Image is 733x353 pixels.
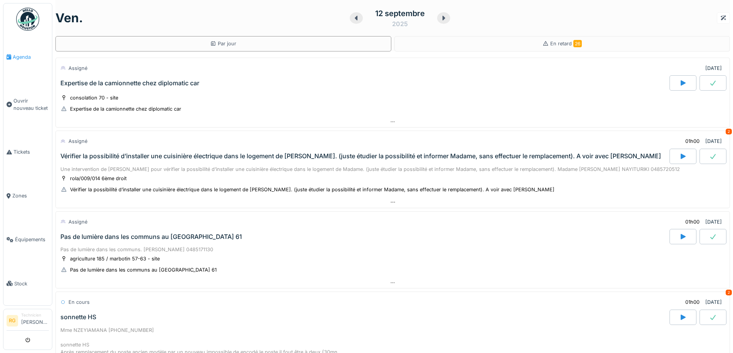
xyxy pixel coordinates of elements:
div: Une intervention de [PERSON_NAME] pour vérifier la possibilité d’installer une cuisinière électri... [60,166,725,173]
a: RG Technicien[PERSON_NAME] [7,312,49,331]
span: Tickets [13,148,49,156]
div: Expertise de la camionnette chez diplomatic car [70,105,181,113]
div: [DATE] [705,298,722,306]
div: Assigné [68,65,87,72]
div: Pas de lumière dans les communs au [GEOGRAPHIC_DATA] 61 [70,266,217,273]
span: Stock [14,280,49,287]
div: 01h00 [685,298,700,306]
a: Ouvrir nouveau ticket [3,79,52,130]
div: sonnette HS [60,313,96,321]
div: Assigné [68,218,87,225]
div: agriculture 185 / marbotin 57-63 - site [70,255,160,262]
a: Agenda [3,35,52,79]
span: Ouvrir nouveau ticket [13,97,49,112]
div: Technicien [21,312,49,318]
div: 2025 [392,19,408,28]
div: Pas de lumière dans les communs au [GEOGRAPHIC_DATA] 61 [60,233,242,240]
div: [DATE] [705,65,722,72]
div: 12 septembre [375,8,425,19]
a: Stock [3,262,52,305]
span: Zones [12,192,49,199]
div: [DATE] [705,218,722,225]
div: Expertise de la camionnette chez diplomatic car [60,80,199,87]
div: Assigné [68,138,87,145]
div: Par jour [210,40,236,47]
div: En cours [68,298,90,306]
a: Équipements [3,218,52,262]
div: Vérifier la possibilité d’installer une cuisinière électrique dans le logement de [PERSON_NAME]. ... [60,152,661,160]
img: Badge_color-CXgf-gQk.svg [16,8,39,31]
div: consolation 70 - site [70,94,118,101]
div: 01h00 [685,138,700,145]
li: [PERSON_NAME] [21,312,49,329]
span: 26 [573,40,582,47]
span: Agenda [13,53,49,61]
span: En retard [550,41,582,46]
a: Zones [3,174,52,218]
div: 2 [726,290,732,295]
a: Tickets [3,130,52,174]
div: Vérifier la possibilité d’installer une cuisinière électrique dans le logement de [PERSON_NAME]. ... [70,186,554,193]
span: Équipements [15,236,49,243]
div: 01h00 [685,218,700,225]
div: [DATE] [705,138,722,145]
h1: ven. [55,11,83,25]
div: rola/009/014 6ème droit [70,175,127,182]
li: RG [7,315,18,326]
div: Pas de lumière dans les communs. [PERSON_NAME] 0485171130 [60,246,725,253]
div: 2 [726,129,732,134]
